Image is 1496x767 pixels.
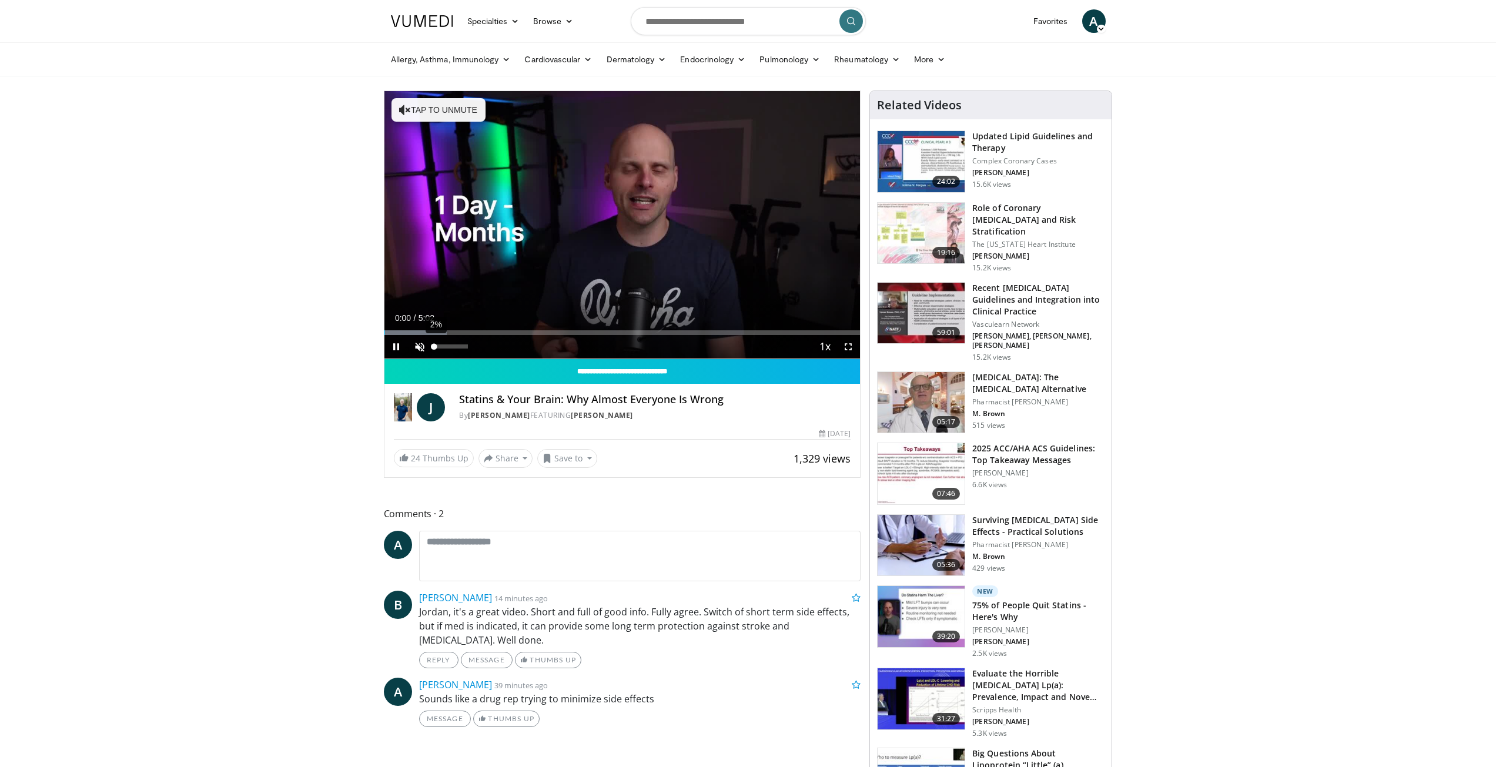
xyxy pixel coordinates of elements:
[972,130,1105,154] h3: Updated Lipid Guidelines and Therapy
[972,443,1105,466] h3: 2025 ACC/AHA ACS Guidelines: Top Takeaway Messages
[877,371,1105,434] a: 05:17 [MEDICAL_DATA]: The [MEDICAL_DATA] Alternative Pharmacist [PERSON_NAME] M. Brown 515 views
[932,247,960,259] span: 19:16
[526,9,580,33] a: Browse
[417,393,445,421] a: J
[972,421,1005,430] p: 515 views
[494,680,548,691] small: 39 minutes ago
[878,515,965,576] img: 1778299e-4205-438f-a27e-806da4d55abe.150x105_q85_crop-smart_upscale.jpg
[877,282,1105,362] a: 59:01 Recent [MEDICAL_DATA] Guidelines and Integration into Clinical Practice Vasculearn Network ...
[972,599,1105,623] h3: 75% of People Quit Statins - Here's Why
[972,668,1105,703] h3: Evaluate the Horrible [MEDICAL_DATA] Lp(a): Prevalence, Impact and Nove…
[972,729,1007,738] p: 5.3K views
[752,48,827,71] a: Pulmonology
[877,585,1105,658] a: 39:20 New 75% of People Quit Statins - Here's Why [PERSON_NAME] [PERSON_NAME] 2.5K views
[600,48,674,71] a: Dermatology
[411,453,420,464] span: 24
[972,320,1105,329] p: Vasculearn Network
[932,176,960,187] span: 24:02
[972,282,1105,317] h3: Recent [MEDICAL_DATA] Guidelines and Integration into Clinical Practice
[932,631,960,642] span: 39:20
[419,605,861,647] p: Jordan, it's a great video. Short and full of good info. Fully agree. Switch of short term side e...
[972,468,1105,478] p: [PERSON_NAME]
[384,330,861,335] div: Progress Bar
[419,711,471,727] a: Message
[394,449,474,467] a: 24 Thumbs Up
[384,678,412,706] a: A
[395,313,411,323] span: 0:00
[878,443,965,504] img: 369ac253-1227-4c00-b4e1-6e957fd240a8.150x105_q85_crop-smart_upscale.jpg
[878,372,965,433] img: ce9609b9-a9bf-4b08-84dd-8eeb8ab29fc6.150x105_q85_crop-smart_upscale.jpg
[972,397,1105,407] p: Pharmacist [PERSON_NAME]
[384,591,412,619] a: B
[515,652,581,668] a: Thumbs Up
[877,668,1105,738] a: 31:27 Evaluate the Horrible [MEDICAL_DATA] Lp(a): Prevalence, Impact and Nove… Scripps Health [PE...
[972,637,1105,647] p: [PERSON_NAME]
[494,593,548,604] small: 14 minutes ago
[932,713,960,725] span: 31:27
[414,313,416,323] span: /
[384,506,861,521] span: Comments 2
[1082,9,1106,33] a: A
[673,48,752,71] a: Endocrinology
[972,625,1105,635] p: [PERSON_NAME]
[972,480,1007,490] p: 6.6K views
[419,591,492,604] a: [PERSON_NAME]
[877,98,962,112] h4: Related Videos
[972,240,1105,249] p: The [US_STATE] Heart Institute
[877,443,1105,505] a: 07:46 2025 ACC/AHA ACS Guidelines: Top Takeaway Messages [PERSON_NAME] 6.6K views
[972,371,1105,395] h3: [MEDICAL_DATA]: The [MEDICAL_DATA] Alternative
[972,585,998,597] p: New
[972,409,1105,418] p: M. Brown
[907,48,952,71] a: More
[972,649,1007,658] p: 2.5K views
[972,156,1105,166] p: Complex Coronary Cases
[468,410,530,420] a: [PERSON_NAME]
[384,335,408,359] button: Pause
[878,586,965,647] img: 79764dec-74e5-4d11-9932-23f29d36f9dc.150x105_q85_crop-smart_upscale.jpg
[972,705,1105,715] p: Scripps Health
[384,91,861,359] video-js: Video Player
[537,449,597,468] button: Save to
[631,7,866,35] input: Search topics, interventions
[972,168,1105,177] p: [PERSON_NAME]
[461,652,513,668] a: Message
[932,416,960,428] span: 05:17
[391,15,453,27] img: VuMedi Logo
[972,331,1105,350] p: [PERSON_NAME], [PERSON_NAME], [PERSON_NAME]
[794,451,851,465] span: 1,329 views
[878,283,965,344] img: 87825f19-cf4c-4b91-bba1-ce218758c6bb.150x105_q85_crop-smart_upscale.jpg
[932,488,960,500] span: 07:46
[408,335,431,359] button: Unmute
[473,711,540,727] a: Thumbs Up
[459,410,851,421] div: By FEATURING
[827,48,907,71] a: Rheumatology
[877,130,1105,193] a: 24:02 Updated Lipid Guidelines and Therapy Complex Coronary Cases [PERSON_NAME] 15.6K views
[972,717,1105,726] p: [PERSON_NAME]
[384,48,518,71] a: Allergy, Asthma, Immunology
[459,393,851,406] h4: Statins & Your Brain: Why Almost Everyone Is Wrong
[394,393,413,421] img: Dr. Jordan Rennicke
[434,344,468,349] div: Volume Level
[819,428,851,439] div: [DATE]
[419,313,434,323] span: 5:02
[972,540,1105,550] p: Pharmacist [PERSON_NAME]
[877,202,1105,273] a: 19:16 Role of Coronary [MEDICAL_DATA] and Risk Stratification The [US_STATE] Heart Institute [PER...
[419,678,492,691] a: [PERSON_NAME]
[460,9,527,33] a: Specialties
[478,449,533,468] button: Share
[932,559,960,571] span: 05:36
[878,668,965,729] img: f6e6f883-ccb1-4253-bcd6-da3bfbdd46bb.150x105_q85_crop-smart_upscale.jpg
[972,180,1011,189] p: 15.6K views
[972,564,1005,573] p: 429 views
[972,552,1105,561] p: M. Brown
[878,131,965,192] img: 77f671eb-9394-4acc-bc78-a9f077f94e00.150x105_q85_crop-smart_upscale.jpg
[877,514,1105,577] a: 05:36 Surviving [MEDICAL_DATA] Side Effects - Practical Solutions Pharmacist [PERSON_NAME] M. Bro...
[391,98,486,122] button: Tap to unmute
[419,652,458,668] a: Reply
[836,335,860,359] button: Fullscreen
[932,327,960,339] span: 59:01
[972,202,1105,237] h3: Role of Coronary [MEDICAL_DATA] and Risk Stratification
